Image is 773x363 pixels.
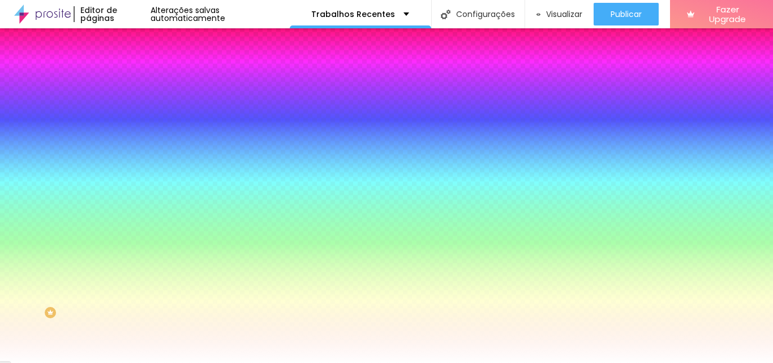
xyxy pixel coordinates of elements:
[546,10,582,19] span: Visualizar
[525,3,594,25] button: Visualizar
[699,5,756,24] span: Fazer Upgrade
[441,10,450,19] img: Icone
[536,10,541,19] img: view-1.svg
[74,6,150,22] div: Editor de páginas
[151,6,290,22] div: Alterações salvas automaticamente
[311,10,395,18] p: Trabalhos Recentes
[594,3,659,25] button: Publicar
[611,10,642,19] span: Publicar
